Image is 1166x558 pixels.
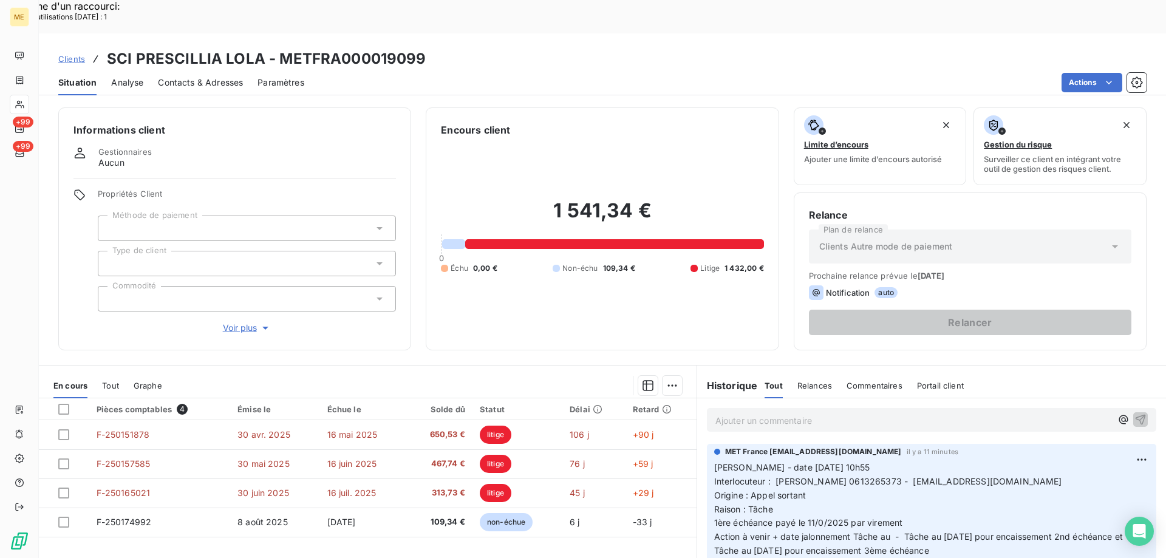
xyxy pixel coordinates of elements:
span: Raison : Tâche [714,504,773,514]
button: Voir plus [98,321,396,335]
span: 4 [177,404,188,415]
span: 30 juin 2025 [237,488,289,498]
span: litige [480,484,511,502]
div: Solde dû [414,404,465,414]
button: Actions [1062,73,1122,92]
span: Origine : Appel sortant [714,490,806,500]
span: non-échue [480,513,533,531]
span: 1ère échéance payé le 11/0/2025 par virement [714,517,903,528]
h6: Informations client [73,123,396,137]
span: Voir plus [223,322,271,334]
span: 16 juil. 2025 [327,488,377,498]
span: Paramètres [257,77,304,89]
span: Interlocuteur : [PERSON_NAME] 0613265373 - [EMAIL_ADDRESS][DOMAIN_NAME] [714,476,1062,486]
span: Action à venir + date jalonnement Tâche au - Tâche au [DATE] pour encaissement 2nd échéance et Tâ... [714,531,1126,556]
span: 16 juin 2025 [327,458,377,469]
span: Gestionnaires [98,147,152,157]
div: Émise le [237,404,312,414]
span: Contacts & Adresses [158,77,243,89]
span: [DATE] [327,517,356,527]
span: Non-échu [562,263,598,274]
button: Relancer [809,310,1131,335]
span: Tout [765,381,783,390]
span: +99 [13,117,33,128]
span: litige [480,455,511,473]
span: 1 432,00 € [724,263,764,274]
span: 16 mai 2025 [327,429,378,440]
span: +59 j [633,458,653,469]
span: il y a 11 minutes [907,448,959,455]
input: Ajouter une valeur [108,258,118,269]
span: [PERSON_NAME] - date [DATE] 10h55 [714,462,870,472]
span: En cours [53,381,87,390]
span: Propriétés Client [98,189,396,206]
a: Clients [58,53,85,65]
span: 30 mai 2025 [237,458,290,469]
div: Délai [570,404,618,414]
span: Situation [58,77,97,89]
span: +99 [13,141,33,152]
span: Litige [700,263,720,274]
input: Ajouter une valeur [108,223,118,234]
span: litige [480,426,511,444]
span: Relances [797,381,832,390]
input: Ajouter une valeur [108,293,118,304]
h6: Encours client [441,123,510,137]
h6: Historique [697,378,758,393]
span: Clients [58,54,85,64]
a: +99 [10,143,29,163]
img: Logo LeanPay [10,531,29,551]
span: F-250165021 [97,488,151,498]
h2: 1 541,34 € [441,199,763,235]
span: Notification [826,288,870,298]
span: 313,73 € [414,487,465,499]
button: Limite d’encoursAjouter une limite d’encours autorisé [794,107,967,185]
span: F-250157585 [97,458,151,469]
span: Ajouter une limite d’encours autorisé [804,154,942,164]
span: Analyse [111,77,143,89]
div: Open Intercom Messenger [1125,517,1154,546]
span: Tout [102,381,119,390]
span: 8 août 2025 [237,517,288,527]
span: +90 j [633,429,654,440]
span: 76 j [570,458,585,469]
span: Graphe [134,381,162,390]
span: -33 j [633,517,652,527]
span: 106 j [570,429,589,440]
h3: SCI PRESCILLIA LOLA - METFRA000019099 [107,48,426,70]
span: Portail client [917,381,964,390]
span: Limite d’encours [804,140,868,149]
div: Pièces comptables [97,404,223,415]
span: 650,53 € [414,429,465,441]
span: F-250174992 [97,517,152,527]
span: Gestion du risque [984,140,1052,149]
span: 0 [439,253,444,263]
span: 30 avr. 2025 [237,429,290,440]
span: Prochaine relance prévue le [809,271,1131,281]
span: 0,00 € [473,263,497,274]
span: Surveiller ce client en intégrant votre outil de gestion des risques client. [984,154,1136,174]
span: +29 j [633,488,654,498]
div: Retard [633,404,689,414]
span: 45 j [570,488,585,498]
span: Aucun [98,157,124,169]
span: 109,34 € [603,263,635,274]
a: +99 [10,119,29,138]
span: [DATE] [918,271,945,281]
span: Clients Autre mode de paiement [819,240,953,253]
span: 467,74 € [414,458,465,470]
span: Échu [451,263,468,274]
span: F-250151878 [97,429,150,440]
div: Statut [480,404,555,414]
span: Commentaires [847,381,902,390]
h6: Relance [809,208,1131,222]
span: auto [874,287,898,298]
span: 6 j [570,517,579,527]
span: MET France [EMAIL_ADDRESS][DOMAIN_NAME] [725,446,902,457]
span: 109,34 € [414,516,465,528]
button: Gestion du risqueSurveiller ce client en intégrant votre outil de gestion des risques client. [973,107,1147,185]
div: Échue le [327,404,399,414]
